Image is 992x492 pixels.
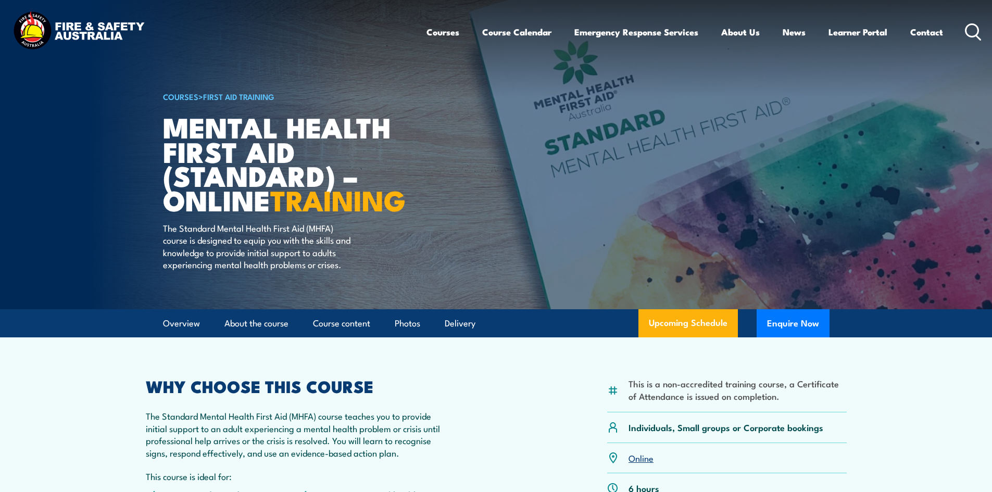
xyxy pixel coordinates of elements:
[203,91,274,102] a: First Aid Training
[270,178,406,221] strong: TRAINING
[638,309,738,337] a: Upcoming Schedule
[574,18,698,46] a: Emergency Response Services
[163,91,198,102] a: COURSES
[395,310,420,337] a: Photos
[224,310,288,337] a: About the course
[721,18,760,46] a: About Us
[426,18,459,46] a: Courses
[783,18,806,46] a: News
[757,309,830,337] button: Enquire Now
[828,18,887,46] a: Learner Portal
[445,310,475,337] a: Delivery
[910,18,943,46] a: Contact
[482,18,551,46] a: Course Calendar
[629,451,654,464] a: Online
[146,470,450,482] p: This course is ideal for:
[163,310,200,337] a: Overview
[629,377,847,402] li: This is a non-accredited training course, a Certificate of Attendance is issued on completion.
[163,90,420,103] h6: >
[313,310,370,337] a: Course content
[629,421,823,433] p: Individuals, Small groups or Corporate bookings
[163,222,353,271] p: The Standard Mental Health First Aid (MHFA) course is designed to equip you with the skills and k...
[163,115,420,212] h1: Mental Health First Aid (Standard) – Online
[146,410,450,459] p: The Standard Mental Health First Aid (MHFA) course teaches you to provide initial support to an a...
[146,379,450,393] h2: WHY CHOOSE THIS COURSE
